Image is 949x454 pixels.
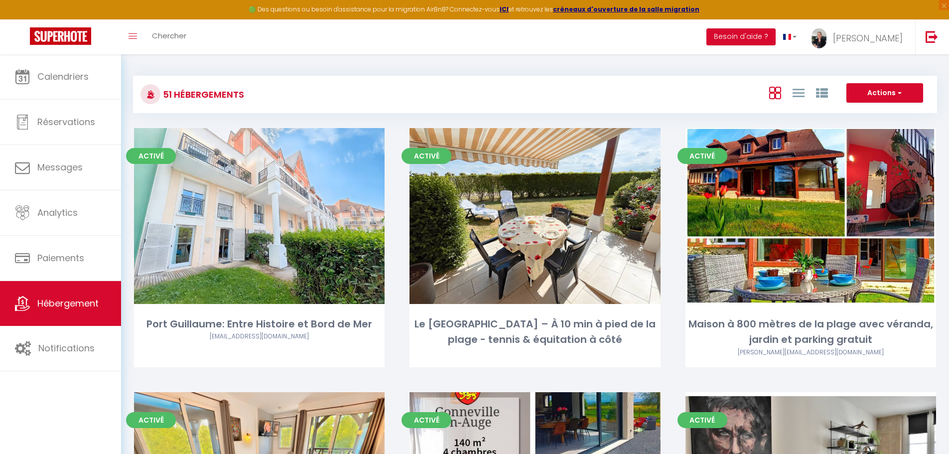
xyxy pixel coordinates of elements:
span: Activé [678,412,727,428]
a: Chercher [144,19,194,54]
a: ICI [500,5,509,13]
a: créneaux d'ouverture de la salle migration [553,5,699,13]
span: Calendriers [37,70,89,83]
span: Messages [37,161,83,173]
span: Analytics [37,206,78,219]
h3: 51 Hébergements [160,83,244,106]
span: Activé [678,148,727,164]
span: Activé [126,148,176,164]
button: Actions [846,83,923,103]
span: [PERSON_NAME] [833,32,903,44]
a: Vue en Liste [793,84,805,101]
a: Vue par Groupe [816,84,828,101]
img: ... [812,28,826,48]
span: Notifications [38,342,95,354]
span: Chercher [152,30,186,41]
span: Activé [402,412,451,428]
span: Hébergement [37,297,99,309]
div: Le [GEOGRAPHIC_DATA] – À 10 min à pied de la plage - tennis & équitation à côté [409,316,660,348]
span: Activé [126,412,176,428]
span: Réservations [37,116,95,128]
span: Paiements [37,252,84,264]
div: Airbnb [134,332,385,341]
a: Vue en Box [769,84,781,101]
div: Airbnb [685,348,936,357]
button: Besoin d'aide ? [706,28,776,45]
div: Maison à 800 mètres de la plage avec véranda, jardin et parking gratuit [685,316,936,348]
span: Activé [402,148,451,164]
img: logout [926,30,938,43]
a: ... [PERSON_NAME] [804,19,915,54]
div: Port Guillaume: Entre Histoire et Bord de Mer [134,316,385,332]
img: Super Booking [30,27,91,45]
